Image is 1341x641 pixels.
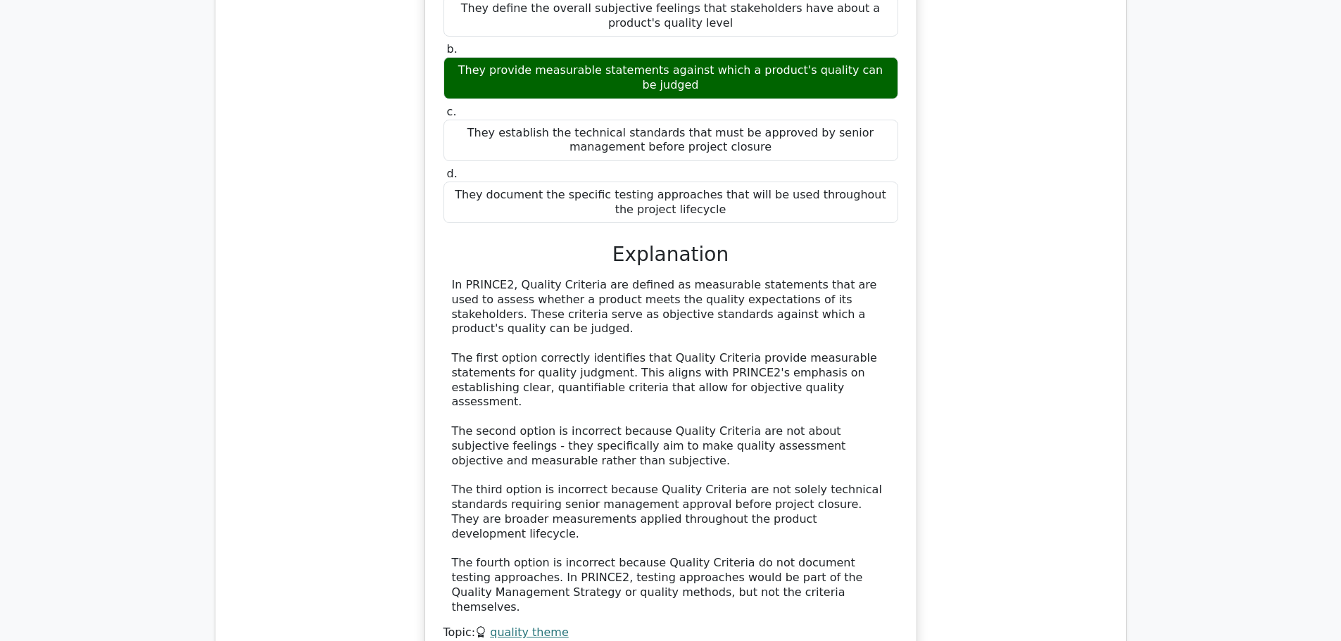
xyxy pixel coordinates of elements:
[443,626,898,640] div: Topic:
[443,57,898,99] div: They provide measurable statements against which a product's quality can be judged
[490,626,569,639] a: quality theme
[447,105,457,118] span: c.
[452,278,890,614] div: In PRINCE2, Quality Criteria are defined as measurable statements that are used to assess whether...
[452,243,890,267] h3: Explanation
[443,182,898,224] div: They document the specific testing approaches that will be used throughout the project lifecycle
[447,42,458,56] span: b.
[447,167,458,180] span: d.
[443,120,898,162] div: They establish the technical standards that must be approved by senior management before project ...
